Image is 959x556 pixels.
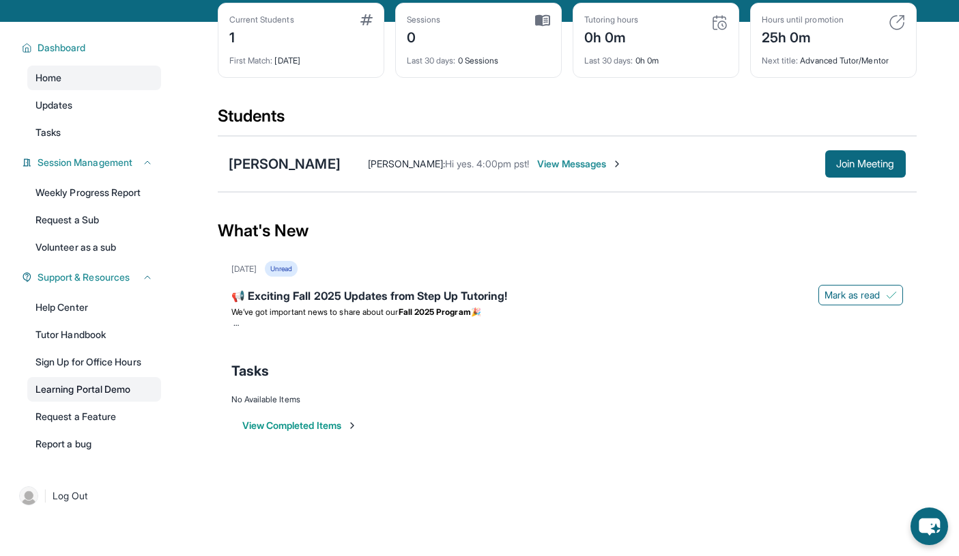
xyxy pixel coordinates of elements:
div: 0 Sessions [407,47,550,66]
span: Tasks [35,126,61,139]
span: Next title : [762,55,799,66]
button: Support & Resources [32,270,153,284]
span: Mark as read [825,288,881,302]
img: Chevron-Right [612,158,622,169]
a: Help Center [27,295,161,320]
button: Dashboard [32,41,153,55]
span: Support & Resources [38,270,130,284]
a: Sign Up for Office Hours [27,350,161,374]
span: Tasks [231,361,269,380]
strong: Fall 2025 Program [399,307,471,317]
span: 🎉 [471,307,481,317]
img: Mark as read [886,290,897,301]
span: Last 30 days : [584,55,633,66]
button: Mark as read [818,285,903,305]
div: Tutoring hours [584,14,639,25]
span: | [44,488,47,504]
button: Join Meeting [825,150,906,178]
div: No Available Items [231,394,903,405]
div: [PERSON_NAME] [229,154,341,173]
img: card [711,14,728,31]
div: 0h 0m [584,47,728,66]
a: Updates [27,93,161,117]
span: First Match : [229,55,273,66]
span: Join Meeting [836,160,895,168]
a: Learning Portal Demo [27,377,161,402]
span: View Messages [537,157,622,171]
div: [DATE] [231,264,257,275]
div: Hours until promotion [762,14,844,25]
span: We’ve got important news to share about our [231,307,399,317]
div: Advanced Tutor/Mentor [762,47,905,66]
span: Dashboard [38,41,86,55]
div: 📢 Exciting Fall 2025 Updates from Step Up Tutoring! [231,288,903,307]
button: View Completed Items [242,419,358,432]
div: Sessions [407,14,441,25]
div: 25h 0m [762,25,844,47]
div: [DATE] [229,47,373,66]
div: Current Students [229,14,294,25]
span: Hi yes. 4:00pm pst! [445,158,529,169]
button: chat-button [911,508,948,545]
a: Weekly Progress Report [27,180,161,205]
span: [PERSON_NAME] : [368,158,445,169]
span: Home [35,71,61,85]
img: card [535,14,550,27]
a: Report a bug [27,432,161,456]
a: Tutor Handbook [27,322,161,347]
div: What's New [218,201,917,261]
a: Request a Feature [27,404,161,429]
img: card [360,14,373,25]
div: 1 [229,25,294,47]
div: Unread [265,261,298,277]
div: 0h 0m [584,25,639,47]
span: Last 30 days : [407,55,456,66]
a: Tasks [27,120,161,145]
span: Session Management [38,156,132,169]
a: |Log Out [14,481,161,511]
img: user-img [19,486,38,505]
button: Session Management [32,156,153,169]
a: Volunteer as a sub [27,235,161,260]
div: Students [218,105,917,135]
div: 0 [407,25,441,47]
span: Updates [35,98,73,112]
a: Home [27,66,161,90]
span: Log Out [53,489,88,503]
img: card [889,14,905,31]
a: Request a Sub [27,208,161,232]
